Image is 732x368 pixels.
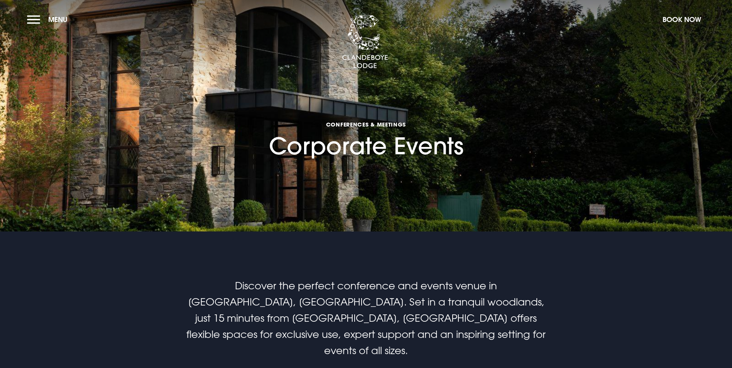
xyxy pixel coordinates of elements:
span: Discover the perfect conference and events venue in [GEOGRAPHIC_DATA], [GEOGRAPHIC_DATA]. Set in ... [186,280,546,356]
img: Clandeboye Lodge [342,15,388,69]
span: Menu [48,15,68,24]
h1: Corporate Events [269,76,463,160]
button: Book Now [659,11,705,28]
span: Conferences & Meetings [269,121,463,128]
button: Menu [27,11,71,28]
